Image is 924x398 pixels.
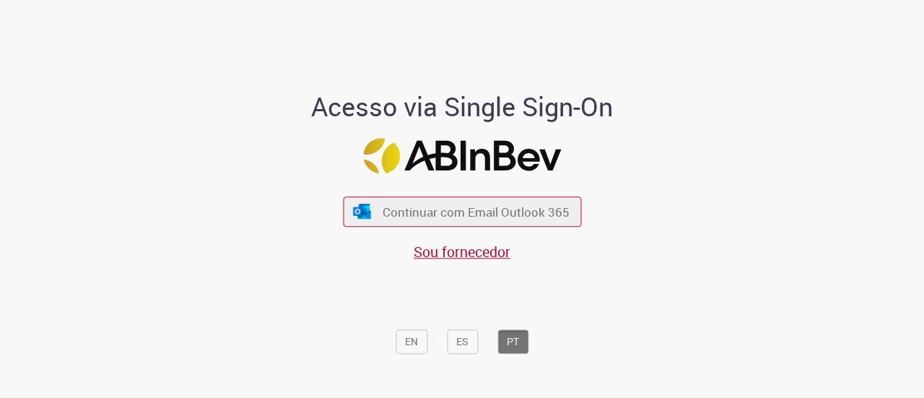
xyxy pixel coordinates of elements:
a: Sou fornecedor [414,242,510,261]
h1: Acesso via Single Sign-On [262,92,663,121]
button: EN [396,329,427,354]
button: PT [497,329,528,354]
button: ES [447,329,478,354]
img: ícone Azure/Microsoft 360 [352,204,372,219]
button: ícone Azure/Microsoft 360 Continuar com Email Outlook 365 [343,197,581,227]
img: Logo ABInBev [363,138,561,173]
span: Continuar com Email Outlook 365 [383,204,570,220]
